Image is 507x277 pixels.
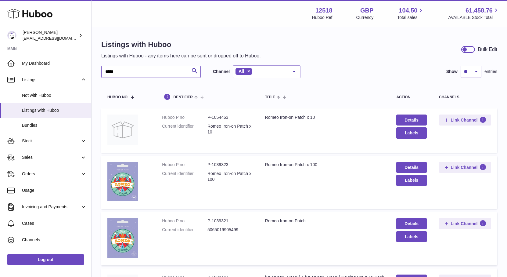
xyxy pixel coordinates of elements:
div: Romeo Iron-on Patch [265,218,384,224]
span: Cases [22,221,87,226]
dd: P-1039321 [207,218,253,224]
a: 61,458.76 AVAILABLE Stock Total [448,6,500,20]
a: 104.50 Total sales [397,6,424,20]
img: Romeo Iron-on Patch x 10 [107,115,138,145]
span: All [239,69,244,74]
a: Log out [7,254,84,265]
a: Details [396,162,427,173]
span: 104.50 [399,6,417,15]
span: Listings with Huboo [22,108,87,113]
div: Currency [356,15,374,20]
span: Link Channel [451,117,478,123]
dt: Huboo P no [162,162,207,168]
img: Romeo Iron-on Patch x 100 [107,162,138,201]
strong: 12518 [315,6,333,15]
span: [EMAIL_ADDRESS][DOMAIN_NAME] [23,36,90,41]
span: Listings [22,77,80,83]
button: Link Channel [439,162,491,173]
span: Total sales [397,15,424,20]
span: Orders [22,171,80,177]
button: Labels [396,231,427,242]
button: Labels [396,175,427,186]
span: Channels [22,237,87,243]
div: Romeo Iron-on Patch x 10 [265,115,384,120]
span: Stock [22,138,80,144]
button: Link Channel [439,115,491,126]
span: Link Channel [451,165,478,170]
dd: 5065019905499 [207,227,253,233]
div: Huboo Ref [312,15,333,20]
dt: Current identifier [162,123,207,135]
a: Details [396,218,427,229]
span: Huboo no [107,95,128,99]
span: AVAILABLE Stock Total [448,15,500,20]
span: Bundles [22,122,87,128]
span: Not with Huboo [22,93,87,98]
dt: Huboo P no [162,115,207,120]
div: [PERSON_NAME] [23,30,77,41]
label: Show [446,69,458,75]
button: Labels [396,127,427,138]
span: My Dashboard [22,60,87,66]
a: Details [396,115,427,126]
div: Romeo Iron-on Patch x 100 [265,162,384,168]
label: Channel [213,69,230,75]
dd: P-1039323 [207,162,253,168]
div: channels [439,95,491,99]
span: entries [484,69,497,75]
strong: GBP [360,6,373,15]
span: Sales [22,155,80,160]
dd: Romeo Iron-on Patch x 10 [207,123,253,135]
span: identifier [172,95,193,99]
dt: Current identifier [162,227,207,233]
div: action [396,95,427,99]
img: Romeo Iron-on Patch [107,218,138,257]
dt: Huboo P no [162,218,207,224]
dd: Romeo Iron-on Patch x 100 [207,171,253,182]
span: Link Channel [451,221,478,226]
h1: Listings with Huboo [101,40,261,49]
img: caitlin@fancylamp.co [7,31,16,40]
span: 61,458.76 [466,6,493,15]
span: Usage [22,188,87,193]
div: Bulk Edit [478,46,497,53]
dd: P-1054463 [207,115,253,120]
p: Listings with Huboo - any items here can be sent or dropped off to Huboo. [101,53,261,59]
span: title [265,95,275,99]
button: Link Channel [439,218,491,229]
dt: Current identifier [162,171,207,182]
span: Invoicing and Payments [22,204,80,210]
